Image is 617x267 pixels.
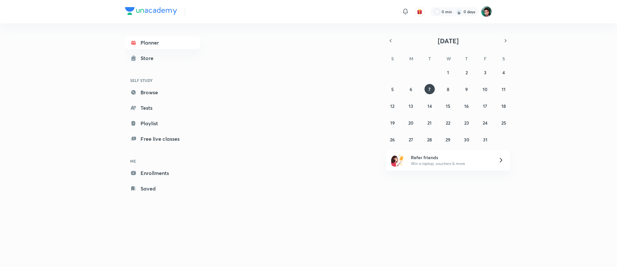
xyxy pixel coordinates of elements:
button: October 25, 2025 [498,118,509,128]
abbr: October 26, 2025 [390,137,395,143]
button: October 16, 2025 [461,101,472,111]
abbr: October 4, 2025 [502,69,505,76]
h6: SELF STUDY [125,75,200,86]
a: Planner [125,36,200,49]
abbr: October 17, 2025 [483,103,487,109]
button: avatar [414,6,425,17]
button: October 19, 2025 [387,118,398,128]
button: October 5, 2025 [387,84,398,94]
h6: Refer friends [411,154,490,161]
abbr: October 19, 2025 [390,120,395,126]
button: October 6, 2025 [406,84,416,94]
abbr: October 27, 2025 [409,137,413,143]
abbr: Tuesday [428,56,431,62]
abbr: October 29, 2025 [445,137,450,143]
abbr: October 31, 2025 [483,137,487,143]
div: Store [141,54,157,62]
abbr: October 18, 2025 [501,103,506,109]
abbr: October 20, 2025 [408,120,413,126]
abbr: October 8, 2025 [447,86,449,92]
button: October 12, 2025 [387,101,398,111]
abbr: Thursday [465,56,468,62]
button: October 28, 2025 [424,134,435,145]
abbr: October 21, 2025 [427,120,432,126]
abbr: Saturday [502,56,505,62]
button: October 29, 2025 [443,134,453,145]
button: October 23, 2025 [461,118,472,128]
button: October 8, 2025 [443,84,453,94]
abbr: October 12, 2025 [390,103,394,109]
abbr: October 3, 2025 [484,69,486,76]
button: October 31, 2025 [480,134,490,145]
abbr: Monday [409,56,413,62]
a: Enrollments [125,167,200,180]
img: avatar [417,9,423,15]
abbr: Wednesday [446,56,451,62]
abbr: October 11, 2025 [502,86,506,92]
button: October 7, 2025 [424,84,435,94]
p: Win a laptop, vouchers & more [411,161,490,167]
img: streak [456,8,462,15]
button: October 9, 2025 [461,84,472,94]
abbr: October 2, 2025 [465,69,468,76]
button: October 13, 2025 [406,101,416,111]
a: Saved [125,182,200,195]
abbr: October 25, 2025 [501,120,506,126]
img: Company Logo [125,7,177,15]
button: October 11, 2025 [498,84,509,94]
a: Browse [125,86,200,99]
abbr: October 16, 2025 [464,103,469,109]
a: Tests [125,101,200,114]
abbr: Sunday [391,56,394,62]
abbr: October 1, 2025 [447,69,449,76]
img: referral [391,154,404,167]
button: October 3, 2025 [480,67,490,77]
button: October 24, 2025 [480,118,490,128]
button: October 17, 2025 [480,101,490,111]
abbr: October 30, 2025 [464,137,469,143]
button: October 10, 2025 [480,84,490,94]
button: October 2, 2025 [461,67,472,77]
button: October 1, 2025 [443,67,453,77]
abbr: October 28, 2025 [427,137,432,143]
button: October 14, 2025 [424,101,435,111]
abbr: October 5, 2025 [391,86,394,92]
button: October 30, 2025 [461,134,472,145]
button: October 20, 2025 [406,118,416,128]
abbr: October 9, 2025 [465,86,468,92]
abbr: October 22, 2025 [446,120,450,126]
button: October 21, 2025 [424,118,435,128]
button: October 4, 2025 [498,67,509,77]
a: Company Logo [125,7,177,16]
button: October 27, 2025 [406,134,416,145]
img: Avinash Gupta [481,6,492,17]
button: October 22, 2025 [443,118,453,128]
button: October 15, 2025 [443,101,453,111]
abbr: October 14, 2025 [427,103,432,109]
abbr: October 13, 2025 [409,103,413,109]
a: Store [125,52,200,65]
span: [DATE] [438,36,459,45]
abbr: Friday [484,56,486,62]
h6: ME [125,156,200,167]
abbr: October 15, 2025 [446,103,450,109]
button: October 26, 2025 [387,134,398,145]
button: October 18, 2025 [498,101,509,111]
abbr: October 7, 2025 [428,86,431,92]
a: Playlist [125,117,200,130]
abbr: October 23, 2025 [464,120,469,126]
abbr: October 6, 2025 [410,86,412,92]
abbr: October 10, 2025 [483,86,487,92]
button: [DATE] [395,36,501,45]
a: Free live classes [125,132,200,145]
abbr: October 24, 2025 [483,120,487,126]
